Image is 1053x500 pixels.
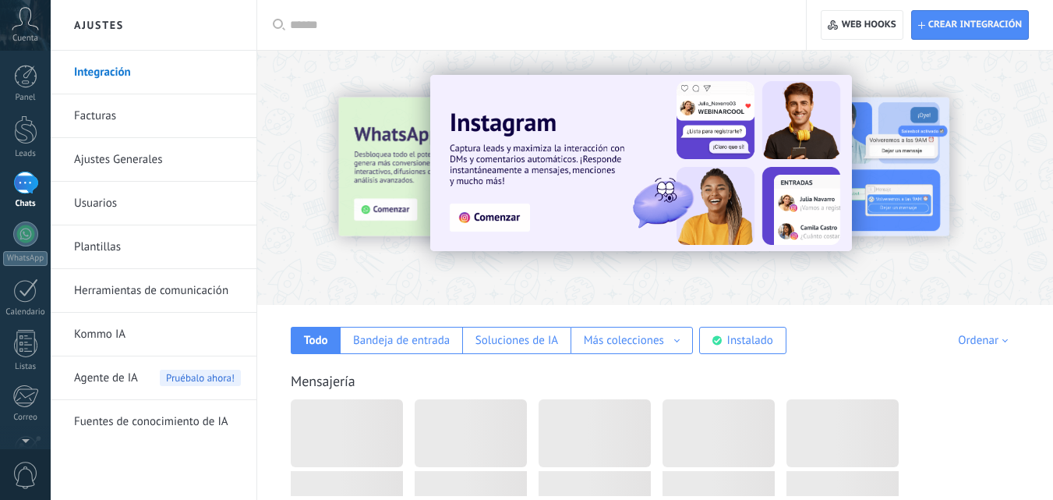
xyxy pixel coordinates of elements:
[12,34,38,44] span: Cuenta
[475,333,558,348] div: Soluciones de IA
[958,333,1013,348] div: Ordenar
[3,307,48,317] div: Calendario
[74,356,138,400] span: Agente de IA
[74,313,241,356] a: Kommo IA
[430,75,852,251] img: Slide 1
[74,356,241,400] a: Agente de IA Pruébalo ahora!
[51,400,256,443] li: Fuentes de conocimiento de IA
[291,372,355,390] a: Mensajería
[51,51,256,94] li: Integración
[3,251,48,266] div: WhatsApp
[911,10,1029,40] button: Crear integración
[74,138,241,182] a: Ajustes Generales
[51,356,256,400] li: Agente de IA
[3,413,48,423] div: Correo
[3,362,48,372] div: Listas
[51,313,256,356] li: Kommo IA
[51,138,256,182] li: Ajustes Generales
[353,333,450,348] div: Bandeja de entrada
[3,93,48,103] div: Panel
[3,149,48,159] div: Leads
[584,333,664,348] div: Más colecciones
[928,19,1022,31] span: Crear integración
[3,199,48,209] div: Chats
[727,333,773,348] div: Instalado
[821,10,903,40] button: Web hooks
[51,94,256,138] li: Facturas
[74,225,241,269] a: Plantillas
[74,51,241,94] a: Integración
[51,269,256,313] li: Herramientas de comunicación
[74,269,241,313] a: Herramientas de comunicación
[160,370,241,386] span: Pruébalo ahora!
[74,400,241,444] a: Fuentes de conocimiento de IA
[74,182,241,225] a: Usuarios
[304,333,328,348] div: Todo
[74,94,241,138] a: Facturas
[51,182,256,225] li: Usuarios
[842,19,896,31] span: Web hooks
[51,225,256,269] li: Plantillas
